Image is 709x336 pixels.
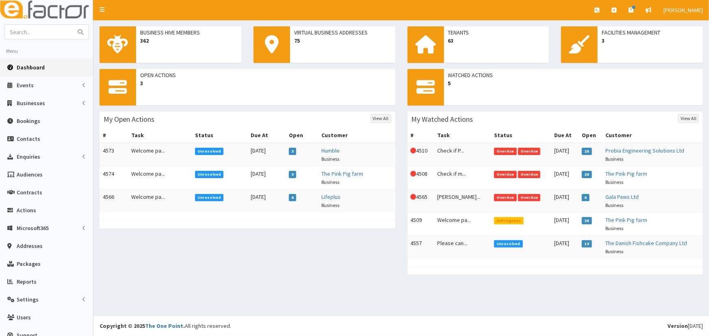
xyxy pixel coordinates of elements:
[678,114,699,123] a: View All
[140,71,391,79] span: Open Actions
[140,37,237,45] span: 362
[494,240,523,248] span: Unresolved
[668,322,688,330] b: Version
[322,193,341,200] a: Lifeplus
[605,239,687,247] a: The Danish Fishcake Company Ltd
[408,143,434,166] td: 4510
[128,190,192,213] td: Welcome pa...
[4,25,73,39] input: Search...
[371,114,391,123] a: View All
[319,128,395,143] th: Customer
[100,128,128,143] th: #
[17,153,40,160] span: Enquiries
[518,194,541,201] span: Overdue
[17,99,45,107] span: Businesses
[408,166,434,190] td: 4508
[247,190,286,213] td: [DATE]
[602,28,699,37] span: Facilities Management
[17,82,34,89] span: Events
[582,148,592,155] span: 28
[491,128,551,143] th: Status
[448,37,545,45] span: 63
[448,79,699,87] span: 5
[448,28,545,37] span: Tenants
[322,202,340,208] small: Business
[494,171,517,178] span: Overdue
[17,296,39,303] span: Settings
[551,166,579,190] td: [DATE]
[100,190,128,213] td: 4566
[128,128,192,143] th: Task
[322,170,364,177] a: The Pink Pig farm
[605,179,623,185] small: Business
[140,79,391,87] span: 3
[17,117,40,125] span: Bookings
[408,236,434,259] td: 4557
[100,166,128,190] td: 4574
[605,170,647,177] a: The Pink Pig farm
[551,213,579,236] td: [DATE]
[100,322,185,330] strong: Copyright © 2025 .
[605,156,623,162] small: Business
[322,179,340,185] small: Business
[408,213,434,236] td: 4509
[551,128,579,143] th: Due At
[289,148,297,155] span: 3
[602,128,703,143] th: Customer
[195,148,224,155] span: Unresolved
[579,128,602,143] th: Open
[494,148,517,155] span: Overdue
[605,202,623,208] small: Business
[434,236,491,259] td: Please can...
[668,322,703,330] div: [DATE]
[322,147,340,154] a: Humble
[104,116,154,123] h3: My Open Actions
[192,128,247,143] th: Status
[411,171,416,177] i: This Action is overdue!
[286,128,319,143] th: Open
[582,194,590,201] span: 6
[289,171,297,178] span: 3
[605,248,623,254] small: Business
[145,322,183,330] a: The One Point
[602,37,699,45] span: 3
[494,194,517,201] span: Overdue
[434,166,491,190] td: Check if m...
[195,194,224,201] span: Unresolved
[17,314,31,321] span: Users
[289,194,297,201] span: 6
[605,147,684,154] a: Probia Engineering Solutions Ltd
[582,240,592,248] span: 13
[128,166,192,190] td: Welcome pa...
[294,28,391,37] span: Virtual Business Addresses
[605,216,647,224] a: The Pink Pig farm
[605,193,639,200] a: Gala Paws Ltd
[663,6,703,14] span: [PERSON_NAME]
[551,190,579,213] td: [DATE]
[247,128,286,143] th: Due At
[17,260,41,267] span: Packages
[195,171,224,178] span: Unresolved
[294,37,391,45] span: 75
[247,143,286,166] td: [DATE]
[17,242,43,250] span: Addresses
[140,28,237,37] span: Business Hive Members
[17,189,42,196] span: Contracts
[412,116,473,123] h3: My Watched Actions
[322,156,340,162] small: Business
[518,148,541,155] span: Overdue
[434,143,491,166] td: Check if P...
[408,128,434,143] th: #
[411,148,416,153] i: This Action is overdue!
[17,207,36,214] span: Actions
[17,171,43,178] span: Audiences
[247,166,286,190] td: [DATE]
[17,224,49,232] span: Microsoft365
[17,135,40,142] span: Contacts
[518,171,541,178] span: Overdue
[434,128,491,143] th: Task
[128,143,192,166] td: Welcome pa...
[434,213,491,236] td: Welcome pa...
[551,236,579,259] td: [DATE]
[494,217,524,224] span: In Progress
